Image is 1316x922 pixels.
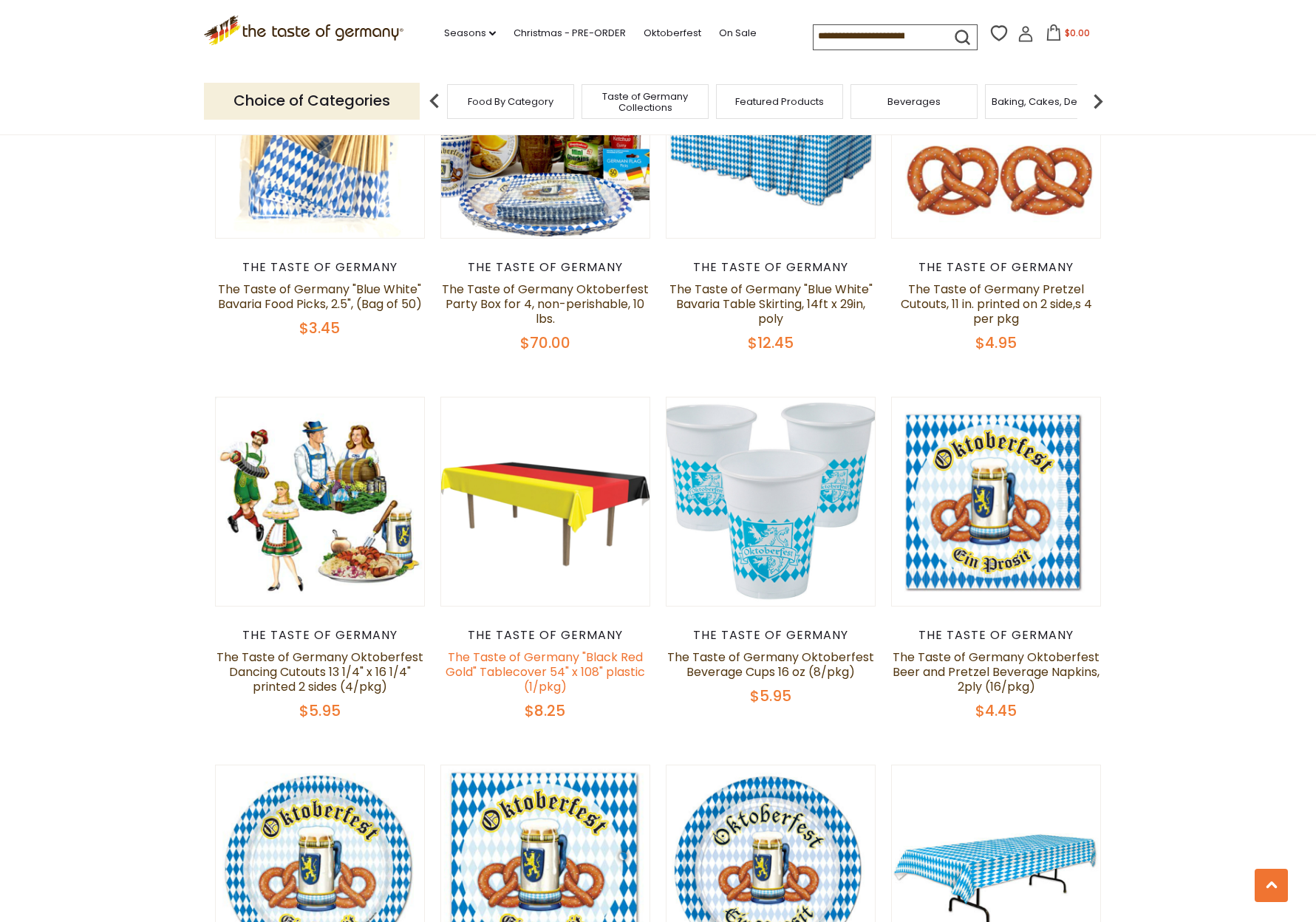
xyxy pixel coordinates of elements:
[514,25,626,41] a: Christmas - PRE-ORDER
[468,96,553,107] a: Food By Category
[891,260,1102,275] div: The Taste of Germany
[892,397,1101,606] img: The Taste of Germany Oktoberfest Beer and Pretzel Beverage Napkins, 2ply (16/pkg)
[975,332,1017,353] span: $4.95
[441,397,650,607] img: The Taste of Germany "Black Red Gold" Tablecover 54" x 108" plastic (1/pkg)
[891,628,1102,643] div: The Taste of Germany
[750,686,791,706] span: $5.95
[440,628,651,643] div: The Taste of Germany
[667,649,874,680] a: The Taste of Germany Oktoberfest Beverage Cups 16 oz (8/pkg)
[992,96,1106,107] a: Baking, Cakes, Desserts
[644,25,701,41] a: Oktoberfest
[217,649,423,695] a: The Taste of Germany Oktoberfest Dancing Cutouts 13 1/4" x 16 1/4" printed 2 sides (4/pkg)
[748,332,794,353] span: $12.45
[1037,24,1099,47] button: $0.00
[204,83,420,119] p: Choice of Categories
[586,91,704,113] a: Taste of Germany Collections
[299,318,340,338] span: $3.45
[215,260,426,275] div: The Taste of Germany
[420,86,449,116] img: previous arrow
[1065,27,1090,39] span: $0.00
[666,260,876,275] div: The Taste of Germany
[669,281,873,327] a: The Taste of Germany "Blue White" Bavaria Table Skirting, 14ft x 29in, poly
[901,281,1092,327] a: The Taste of Germany Pretzel Cutouts, 11 in. printed on 2 side,s 4 per pkg
[525,700,565,721] span: $8.25
[446,649,645,695] a: The Taste of Germany "Black Red Gold" Tablecover 54" x 108" plastic (1/pkg)
[444,25,496,41] a: Seasons
[887,96,941,107] a: Beverages
[893,649,1099,695] a: The Taste of Germany Oktoberfest Beer and Pretzel Beverage Napkins, 2ply (16/pkg)
[440,260,651,275] div: The Taste of Germany
[719,25,757,41] a: On Sale
[735,96,824,107] a: Featured Products
[218,281,422,313] a: The Taste of Germany "Blue White" Bavaria Food Picks, 2.5", (Bag of 50)
[216,397,425,611] img: The Taste of Germany Oktoberfest Dancing Cutouts 13 1/4" x 16 1/4" printed 2 sides (4/pkg)
[666,397,876,607] img: The Taste of Germany Oktoberfest Beverage Cups 16 oz (8/pkg)
[520,332,570,353] span: $70.00
[666,628,876,643] div: The Taste of Germany
[215,628,426,643] div: The Taste of Germany
[1083,86,1113,116] img: next arrow
[442,281,649,327] a: The Taste of Germany Oktoberfest Party Box for 4, non-perishable, 10 lbs.
[299,700,341,721] span: $5.95
[975,700,1017,721] span: $4.45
